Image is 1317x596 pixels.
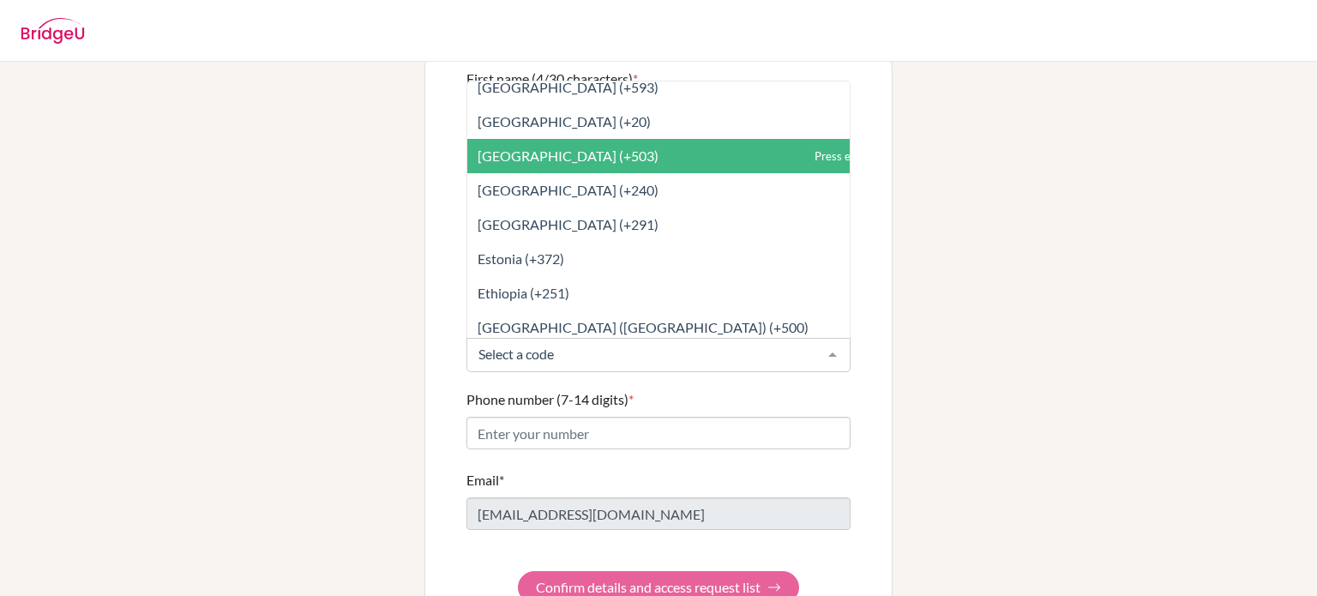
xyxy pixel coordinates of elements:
img: BridgeU logo [21,18,85,44]
span: [GEOGRAPHIC_DATA] (+291) [478,216,658,232]
span: [GEOGRAPHIC_DATA] (+593) [478,79,658,95]
label: Phone number (7-14 digits) [466,389,634,410]
span: Estonia (+372) [478,250,564,267]
span: [GEOGRAPHIC_DATA] (+240) [478,182,658,198]
span: [GEOGRAPHIC_DATA] ([GEOGRAPHIC_DATA]) (+500) [478,319,809,335]
input: Enter your number [466,417,851,449]
label: Email* [466,470,504,491]
label: First name (4/30 characters) [466,69,638,89]
span: [GEOGRAPHIC_DATA] (+20) [478,113,651,129]
span: Ethiopia (+251) [478,285,569,301]
span: [GEOGRAPHIC_DATA] (+503) [478,147,658,164]
input: Select a code [474,346,815,363]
